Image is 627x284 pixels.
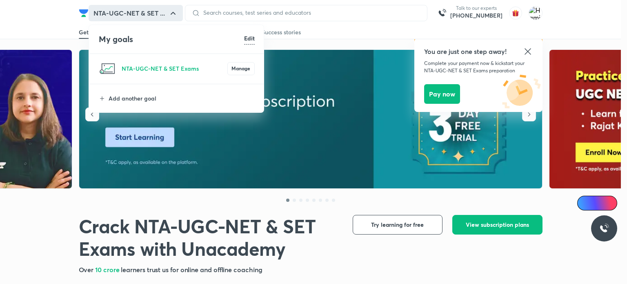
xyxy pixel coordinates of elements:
[227,62,255,75] button: Manage
[99,60,115,77] img: NTA-UGC-NET & SET Exams
[244,34,255,42] h6: Edit
[109,94,255,103] p: Add another goal
[99,33,244,45] h4: My goals
[122,64,227,73] p: NTA-UGC-NET & SET Exams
